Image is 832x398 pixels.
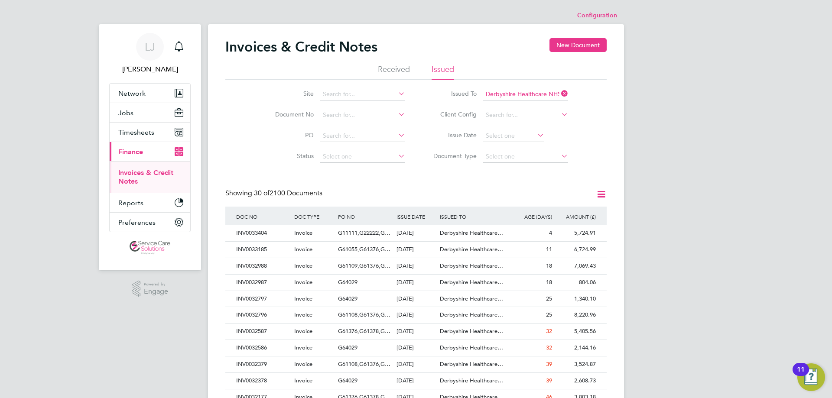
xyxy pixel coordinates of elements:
[394,275,438,291] div: [DATE]
[546,377,552,384] span: 39
[144,281,168,288] span: Powered by
[234,207,292,227] div: DOC NO
[394,373,438,389] div: [DATE]
[549,229,552,236] span: 4
[118,199,143,207] span: Reports
[109,241,191,255] a: Go to home page
[554,340,598,356] div: 2,144.16
[254,189,270,197] span: 30 of
[554,324,598,340] div: 5,405.56
[483,88,568,100] input: Search for...
[292,207,336,227] div: DOC TYPE
[294,278,312,286] span: Invoice
[320,88,405,100] input: Search for...
[294,246,312,253] span: Invoice
[394,207,438,227] div: ISSUE DATE
[338,246,390,253] span: G61055,G61376,G…
[338,344,357,351] span: G64029
[110,193,190,212] button: Reports
[110,213,190,232] button: Preferences
[294,311,312,318] span: Invoice
[554,275,598,291] div: 804.06
[320,109,405,121] input: Search for...
[510,207,554,227] div: AGE (DAYS)
[554,307,598,323] div: 8,220.96
[797,369,805,381] div: 11
[394,324,438,340] div: [DATE]
[338,262,390,269] span: G61109,G61376,G…
[394,225,438,241] div: [DATE]
[394,291,438,307] div: [DATE]
[264,90,314,97] label: Site
[427,110,477,118] label: Client Config
[577,7,617,24] li: Configuration
[546,295,552,302] span: 25
[118,89,146,97] span: Network
[234,258,292,274] div: INV0032988
[234,356,292,372] div: INV0032379
[394,356,438,372] div: [DATE]
[554,291,598,307] div: 1,340.10
[234,307,292,323] div: INV0032796
[440,262,503,269] span: Derbyshire Healthcare…
[234,324,292,340] div: INV0032587
[110,103,190,122] button: Jobs
[234,225,292,241] div: INV0033404
[546,278,552,286] span: 18
[394,307,438,323] div: [DATE]
[234,373,292,389] div: INV0032378
[338,295,357,302] span: G64029
[554,356,598,372] div: 3,524.87
[118,168,173,185] a: Invoices & Credit Notes
[432,64,454,80] li: Issued
[294,262,312,269] span: Invoice
[394,340,438,356] div: [DATE]
[554,242,598,258] div: 6,724.99
[320,130,405,142] input: Search for...
[440,229,503,236] span: Derbyshire Healthcare…
[440,327,503,335] span: Derbyshire Healthcare…
[483,109,568,121] input: Search for...
[440,344,503,351] span: Derbyshire Healthcare…
[109,33,191,74] a: LJ[PERSON_NAME]
[546,246,552,253] span: 11
[234,275,292,291] div: INV0032987
[132,281,169,297] a: Powered byEngage
[225,38,377,55] h2: Invoices & Credit Notes
[554,373,598,389] div: 2,608.73
[554,225,598,241] div: 5,724.91
[130,241,170,255] img: servicecare-logo-retina.png
[378,64,410,80] li: Received
[109,64,191,74] span: Lucy Jolley
[440,360,503,368] span: Derbyshire Healthcare…
[338,311,390,318] span: G61108,G61376,G…
[294,295,312,302] span: Invoice
[110,84,190,103] button: Network
[427,131,477,139] label: Issue Date
[118,148,143,156] span: Finance
[110,142,190,161] button: Finance
[234,291,292,307] div: INV0032797
[225,189,324,198] div: Showing
[440,311,503,318] span: Derbyshire Healthcare…
[118,109,133,117] span: Jobs
[797,363,825,391] button: Open Resource Center, 11 new notifications
[264,131,314,139] label: PO
[110,123,190,142] button: Timesheets
[546,360,552,368] span: 39
[338,278,357,286] span: G64029
[440,246,503,253] span: Derbyshire Healthcare…
[254,189,322,197] span: 2100 Documents
[336,207,394,227] div: PO NO
[338,377,357,384] span: G64029
[234,242,292,258] div: INV0033185
[546,311,552,318] span: 25
[440,377,503,384] span: Derbyshire Healthcare…
[554,258,598,274] div: 7,069.43
[110,161,190,193] div: Finance
[549,38,607,52] button: New Document
[294,344,312,351] span: Invoice
[394,258,438,274] div: [DATE]
[546,262,552,269] span: 18
[294,377,312,384] span: Invoice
